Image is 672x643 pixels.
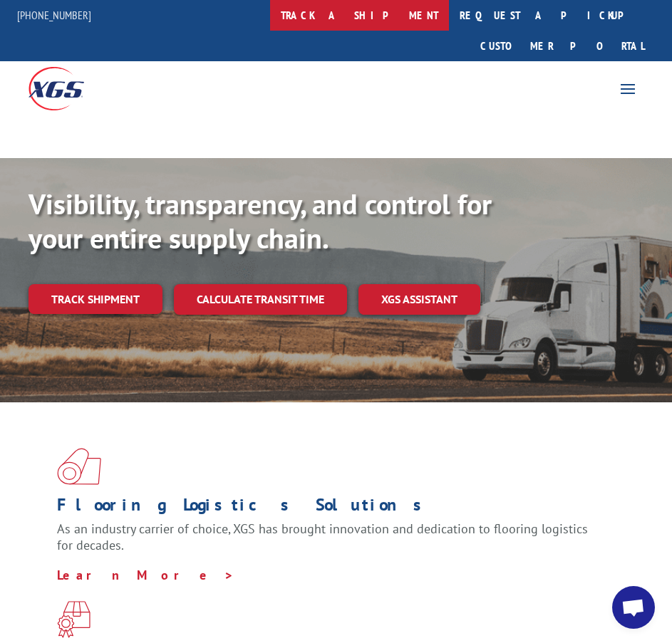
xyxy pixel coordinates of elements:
span: As an industry carrier of choice, XGS has brought innovation and dedication to flooring logistics... [57,521,588,554]
h1: Flooring Logistics Solutions [57,496,604,521]
a: Calculate transit time [174,284,347,315]
a: [PHONE_NUMBER] [17,8,91,22]
a: XGS ASSISTANT [358,284,480,315]
b: Visibility, transparency, and control for your entire supply chain. [29,185,492,256]
a: Customer Portal [470,31,655,61]
img: xgs-icon-focused-on-flooring-red [57,601,91,638]
a: Learn More > [57,567,234,583]
a: Open chat [612,586,655,629]
a: Track shipment [29,284,162,314]
img: xgs-icon-total-supply-chain-intelligence-red [57,448,101,485]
